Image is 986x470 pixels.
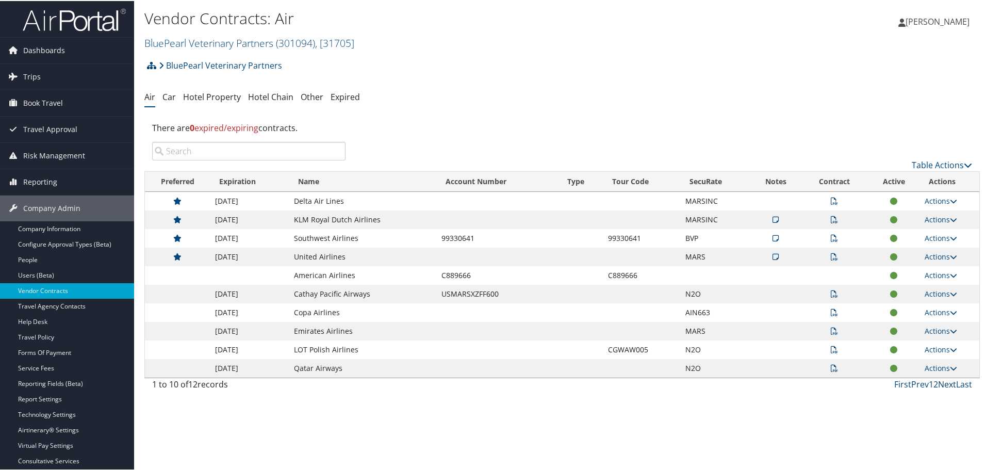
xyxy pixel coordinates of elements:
a: Actions [925,251,957,261]
td: MARS [680,321,751,339]
span: Trips [23,63,41,89]
td: N2O [680,284,751,302]
img: airportal-logo.png [23,7,126,31]
td: 99330641 [436,228,558,247]
th: Name: activate to sort column ascending [289,171,436,191]
td: BVP [680,228,751,247]
th: Contract: activate to sort column ascending [801,171,868,191]
td: [DATE] [210,247,289,265]
a: Actions [925,288,957,298]
span: ( 301094 ) [276,35,315,49]
td: [DATE] [210,302,289,321]
a: Last [956,378,972,389]
span: , [ 31705 ] [315,35,354,49]
th: Active: activate to sort column ascending [868,171,919,191]
span: Travel Approval [23,116,77,141]
a: Expired [331,90,360,102]
a: Air [144,90,155,102]
td: Qatar Airways [289,358,436,377]
td: N2O [680,358,751,377]
td: Southwest Airlines [289,228,436,247]
a: Hotel Property [183,90,241,102]
a: Actions [925,214,957,223]
td: [DATE] [210,321,289,339]
td: AIN663 [680,302,751,321]
td: MARSINC [680,209,751,228]
td: United Airlines [289,247,436,265]
td: C889666 [603,265,680,284]
th: Expiration: activate to sort column ascending [210,171,289,191]
th: SecuRate: activate to sort column ascending [680,171,751,191]
a: Other [301,90,323,102]
td: LOT Polish Airlines [289,339,436,358]
span: 12 [188,378,198,389]
a: Actions [925,269,957,279]
th: Tour Code: activate to sort column ascending [603,171,680,191]
td: [DATE] [210,358,289,377]
div: There are contracts. [144,113,980,141]
span: Reporting [23,168,57,194]
a: Car [162,90,176,102]
td: [DATE] [210,339,289,358]
strong: 0 [190,121,194,133]
span: expired/expiring [190,121,258,133]
a: Actions [925,362,957,372]
td: Copa Airlines [289,302,436,321]
span: Dashboards [23,37,65,62]
td: [DATE] [210,209,289,228]
a: [PERSON_NAME] [898,5,980,36]
a: Actions [925,195,957,205]
th: Account Number: activate to sort column ascending [436,171,558,191]
td: USMARSXZFF600 [436,284,558,302]
a: Actions [925,344,957,353]
div: 1 to 10 of records [152,377,346,395]
td: Delta Air Lines [289,191,436,209]
th: Notes: activate to sort column ascending [751,171,800,191]
a: 2 [933,378,938,389]
a: Actions [925,306,957,316]
span: Book Travel [23,89,63,115]
input: Search [152,141,346,159]
td: [DATE] [210,228,289,247]
a: Table Actions [912,158,972,170]
td: American Airlines [289,265,436,284]
td: MARSINC [680,191,751,209]
th: Preferred: activate to sort column ascending [145,171,210,191]
td: Emirates Airlines [289,321,436,339]
td: Cathay Pacific Airways [289,284,436,302]
td: 99330641 [603,228,680,247]
span: [PERSON_NAME] [906,15,969,26]
th: Actions [919,171,979,191]
th: Type: activate to sort column ascending [558,171,602,191]
a: BluePearl Veterinary Partners [144,35,354,49]
td: [DATE] [210,191,289,209]
td: MARS [680,247,751,265]
a: Actions [925,232,957,242]
h1: Vendor Contracts: Air [144,7,701,28]
td: KLM Royal Dutch Airlines [289,209,436,228]
a: Next [938,378,956,389]
a: Prev [911,378,929,389]
td: CGWAW005 [603,339,680,358]
td: [DATE] [210,284,289,302]
span: Company Admin [23,195,80,220]
a: Hotel Chain [248,90,293,102]
a: Actions [925,325,957,335]
a: BluePearl Veterinary Partners [159,54,282,75]
td: C889666 [436,265,558,284]
span: Risk Management [23,142,85,168]
td: N2O [680,339,751,358]
a: First [894,378,911,389]
a: 1 [929,378,933,389]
